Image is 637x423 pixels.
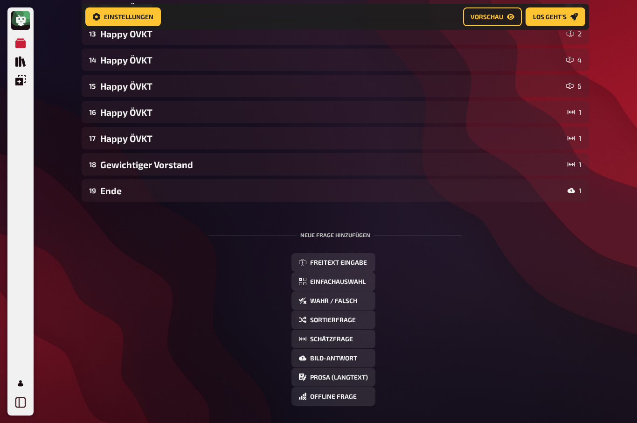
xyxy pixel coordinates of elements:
[291,368,375,387] button: Prosa (Langtext)
[310,355,357,362] span: Bild-Antwort
[208,217,462,246] div: Neue Frage hinzufügen
[310,317,356,324] span: Sortierfrage
[11,71,30,90] a: Einblendungen
[100,159,564,170] div: Gewichtiger Vorstand
[568,134,582,142] div: 1
[310,279,366,285] span: Einfachauswahl
[89,29,97,38] div: 13
[85,7,161,26] a: Einstellungen
[291,291,375,310] button: Wahr / Falsch
[100,107,564,118] div: Happy ÖVKT
[533,14,567,20] span: Los geht's
[89,108,97,116] div: 16
[89,134,97,142] div: 17
[89,186,97,195] div: 19
[100,185,564,196] div: Ende
[104,14,153,20] span: Einstellungen
[89,82,97,90] div: 15
[89,56,97,64] div: 14
[291,330,375,348] button: Schätzfrage
[310,374,368,381] span: Prosa (Langtext)
[291,387,375,406] button: Offline Frage
[291,310,375,329] button: Sortierfrage
[567,30,582,37] div: 2
[568,187,582,194] div: 1
[11,34,30,52] a: Meine Quizze
[100,133,564,144] div: Happy ÖVKT
[568,108,582,116] div: 1
[310,394,357,400] span: Offline Frage
[11,52,30,71] a: Quiz Sammlung
[100,2,562,13] div: Happy ÖVKT
[291,253,375,272] button: Freitext Eingabe
[463,7,522,26] a: Vorschau
[566,56,582,63] div: 4
[566,82,582,90] div: 6
[310,336,353,343] span: Schätzfrage
[291,349,375,367] button: Bild-Antwort
[526,7,585,26] a: Los geht's
[100,55,562,65] div: Happy ÖVKT
[310,298,357,304] span: Wahr / Falsch
[568,161,582,168] div: 1
[291,272,375,291] button: Einfachauswahl
[100,81,562,92] div: Happy ÖVKT
[11,374,30,393] a: Mein Konto
[310,260,367,266] span: Freitext Eingabe
[471,14,503,20] span: Vorschau
[89,160,97,169] div: 18
[100,28,563,39] div: Happy ÖVKT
